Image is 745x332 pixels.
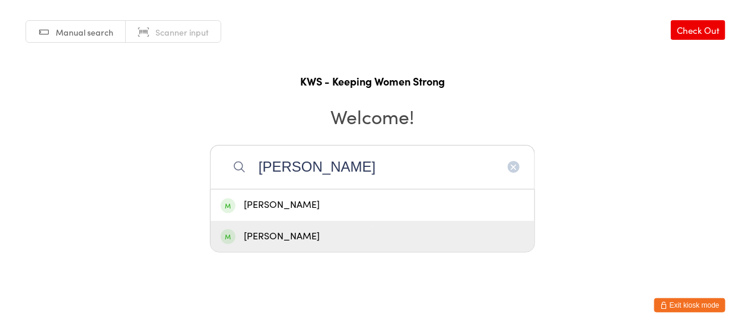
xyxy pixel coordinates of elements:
[12,74,733,88] h1: KWS - Keeping Women Strong
[12,103,733,129] h2: Welcome!
[155,26,209,38] span: Scanner input
[221,197,524,213] div: [PERSON_NAME]
[221,229,524,245] div: [PERSON_NAME]
[654,298,725,312] button: Exit kiosk mode
[56,26,113,38] span: Manual search
[210,145,535,189] input: Search
[671,20,725,40] a: Check Out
